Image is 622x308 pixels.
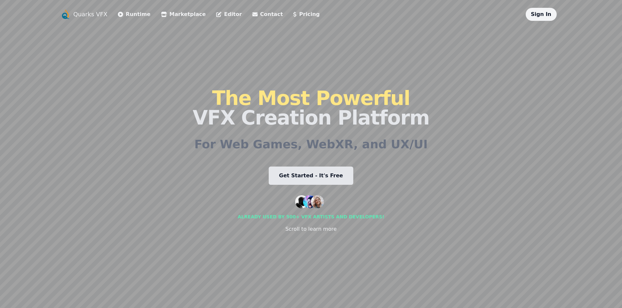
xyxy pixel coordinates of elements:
h2: For Web Games, WebXR, and UX/UI [194,138,428,151]
img: customer 3 [311,195,324,208]
a: Runtime [118,10,151,18]
img: customer 2 [303,195,316,208]
a: Get Started - It's Free [269,167,354,185]
a: Editor [216,10,242,18]
div: Already used by 500+ vfx artists and developers! [238,213,384,220]
a: Pricing [293,10,320,18]
span: The Most Powerful [212,87,410,110]
a: Marketplace [161,10,206,18]
a: Quarks VFX [73,10,108,19]
a: Contact [252,10,283,18]
img: customer 1 [295,195,308,208]
div: Scroll to learn more [285,225,337,233]
a: Sign In [531,11,551,17]
h1: VFX Creation Platform [193,88,429,127]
